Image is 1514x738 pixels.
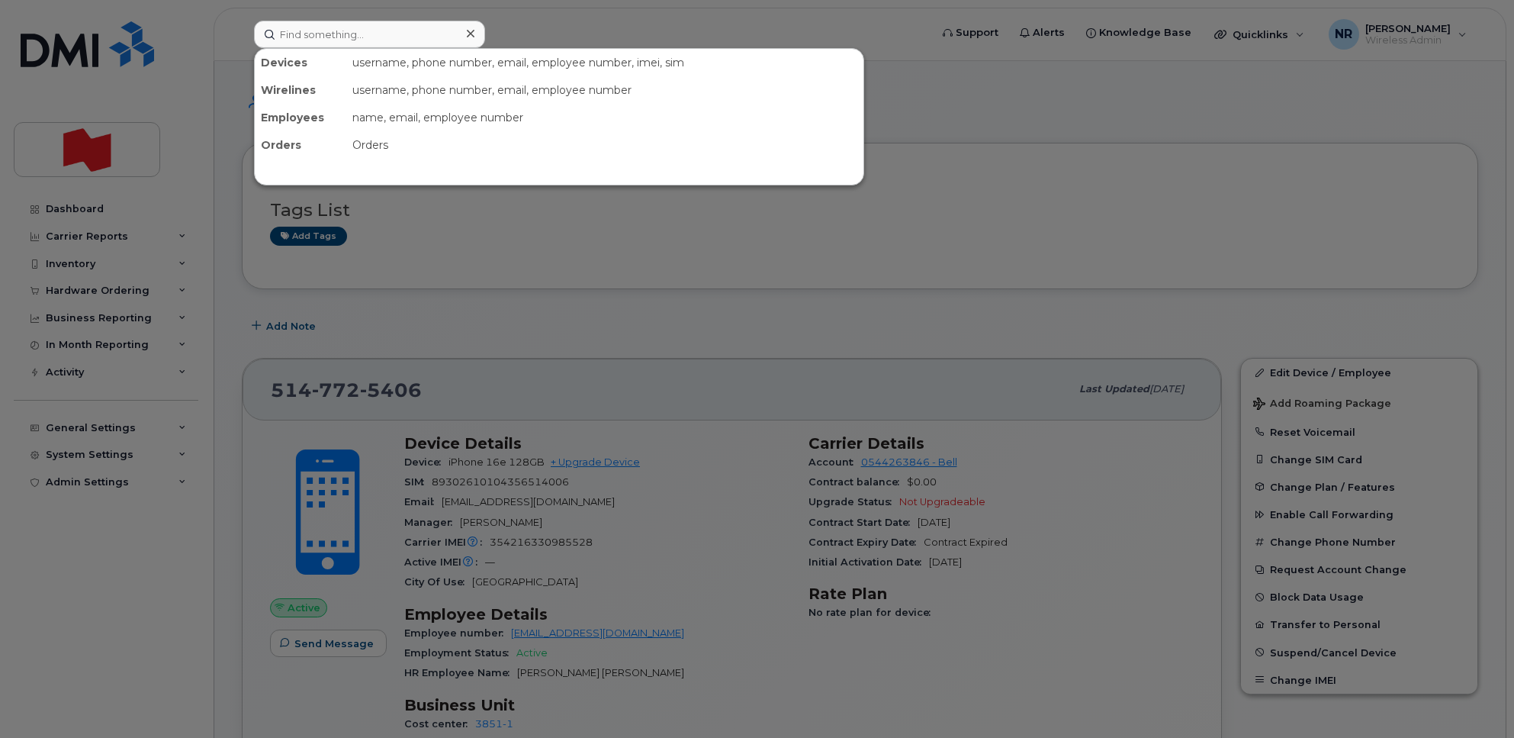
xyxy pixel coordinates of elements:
div: name, email, employee number [346,104,863,131]
div: username, phone number, email, employee number, imei, sim [346,49,863,76]
div: Orders [255,131,346,159]
div: username, phone number, email, employee number [346,76,863,104]
div: Orders [346,131,863,159]
div: Employees [255,104,346,131]
div: Wirelines [255,76,346,104]
div: Devices [255,49,346,76]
